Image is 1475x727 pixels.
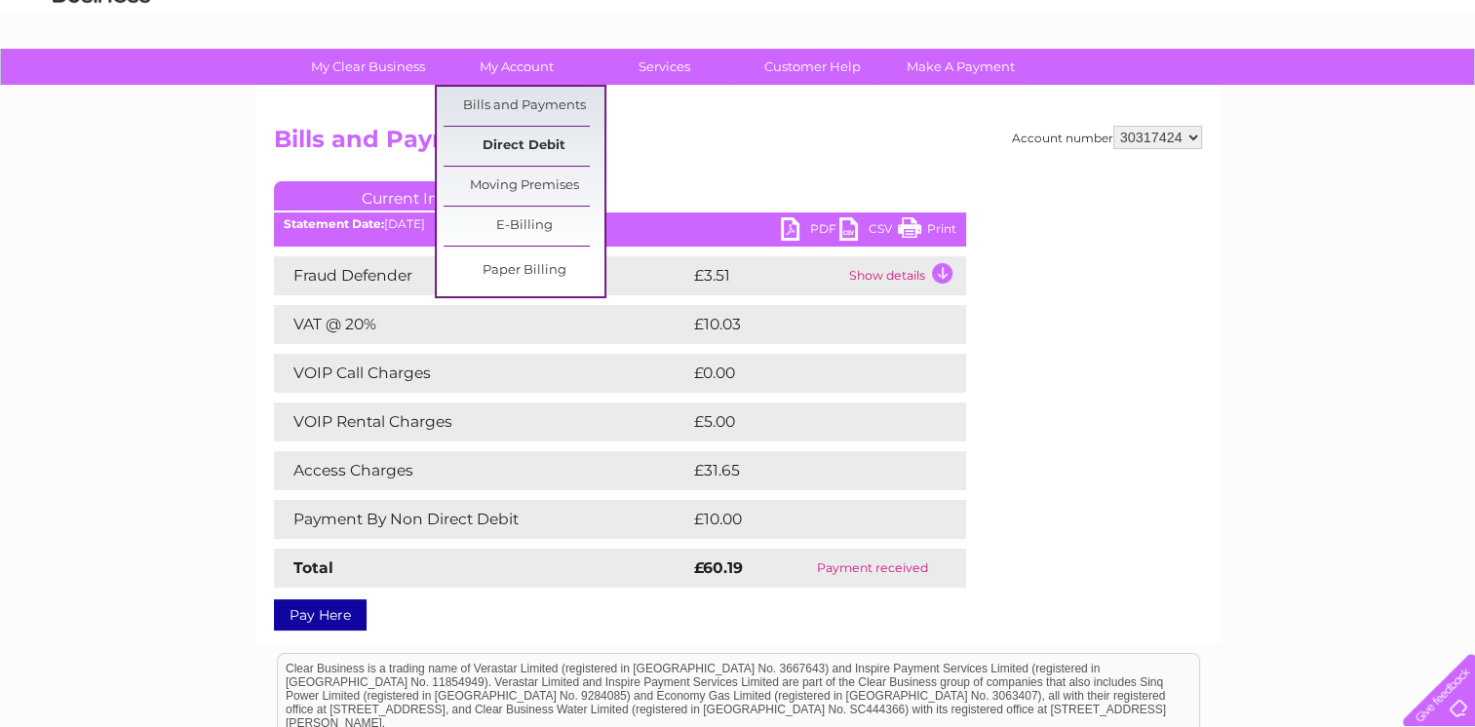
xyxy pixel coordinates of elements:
td: £3.51 [689,256,844,295]
td: Fraud Defender [274,256,689,295]
a: Make A Payment [880,49,1041,85]
div: Clear Business is a trading name of Verastar Limited (registered in [GEOGRAPHIC_DATA] No. 3667643... [278,11,1199,95]
a: Current Invoice [274,181,566,210]
a: PDF [781,217,839,246]
td: VAT @ 20% [274,305,689,344]
a: Blog [1305,83,1334,97]
a: Direct Debit [444,127,604,166]
a: Services [584,49,745,85]
td: £10.00 [689,500,926,539]
a: E-Billing [444,207,604,246]
img: logo.png [52,51,151,110]
a: Log out [1411,83,1456,97]
strong: £60.19 [694,558,743,577]
td: VOIP Rental Charges [274,402,689,441]
a: Paper Billing [444,251,604,290]
div: [DATE] [274,217,966,231]
td: £31.65 [689,451,925,490]
td: £0.00 [689,354,921,393]
td: £5.00 [689,402,921,441]
a: Customer Help [732,49,893,85]
a: My Clear Business [288,49,448,85]
a: 0333 014 3131 [1107,10,1242,34]
td: £10.03 [689,305,925,344]
h2: Bills and Payments [274,126,1202,163]
a: Pay Here [274,599,367,631]
td: Payment received [779,549,965,588]
td: Show details [844,256,966,295]
strong: Total [293,558,333,577]
a: Bills and Payments [444,87,604,126]
a: CSV [839,217,898,246]
div: Account number [1012,126,1202,149]
td: Payment By Non Direct Debit [274,500,689,539]
a: My Account [436,49,597,85]
a: Contact [1345,83,1393,97]
a: Print [898,217,956,246]
td: Access Charges [274,451,689,490]
a: Energy [1181,83,1223,97]
b: Statement Date: [284,216,384,231]
a: Moving Premises [444,167,604,206]
a: Water [1132,83,1169,97]
a: Telecoms [1235,83,1294,97]
td: VOIP Call Charges [274,354,689,393]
